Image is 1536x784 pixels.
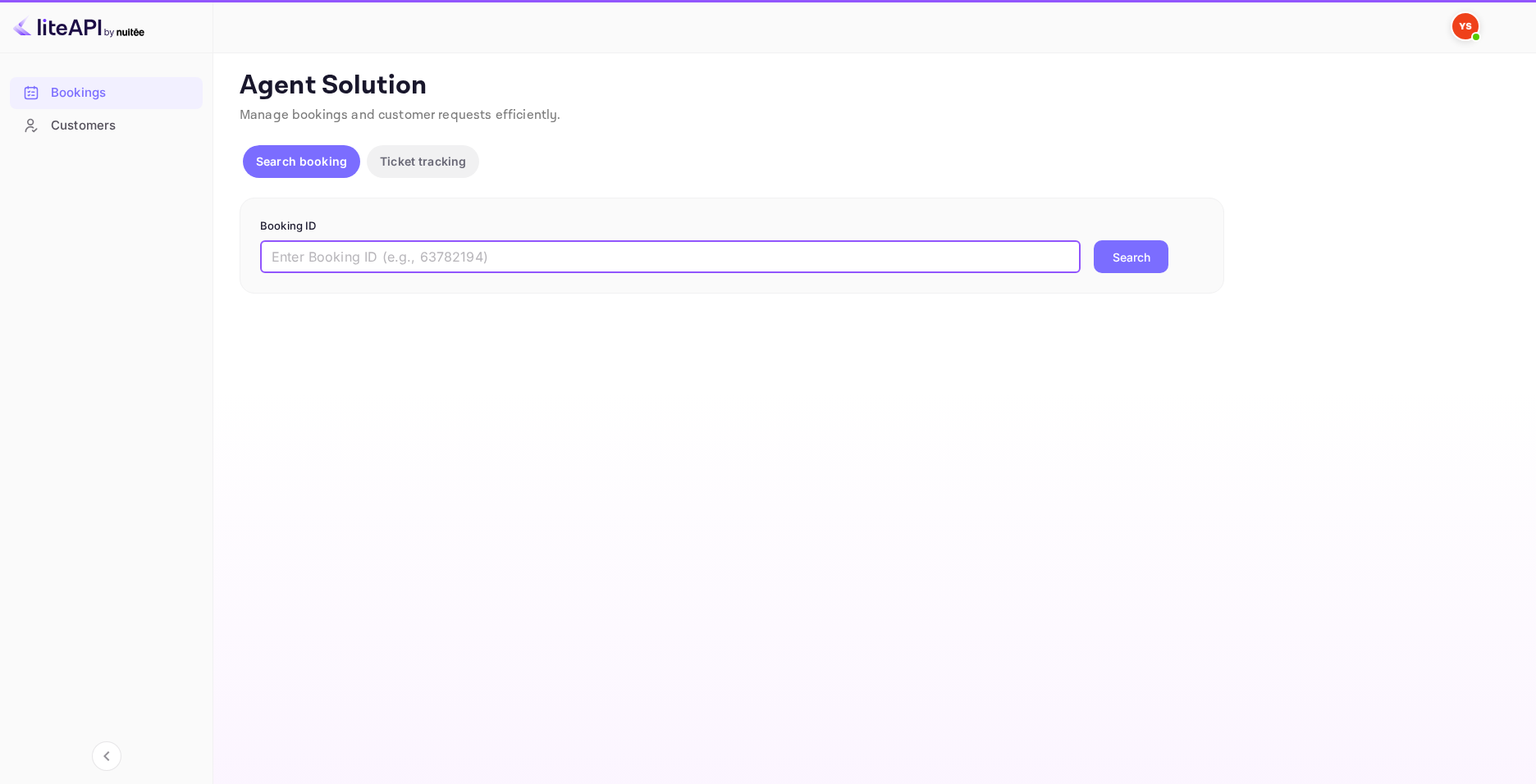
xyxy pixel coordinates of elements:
p: Booking ID [260,218,1204,235]
img: LiteAPI logo [13,13,144,39]
input: Enter Booking ID (e.g., 63782194) [260,240,1081,273]
p: Agent Solution [240,70,1506,103]
p: Search booking [256,153,347,170]
div: Bookings [51,84,194,103]
p: Ticket tracking [380,153,466,170]
div: Customers [10,110,203,142]
a: Bookings [10,77,203,107]
span: Manage bookings and customer requests efficiently. [240,107,561,124]
button: Search [1094,240,1168,273]
img: Yandex Support [1452,13,1479,39]
div: Bookings [10,77,203,109]
div: Customers [51,116,194,135]
a: Customers [10,110,203,140]
button: Collapse navigation [92,741,121,771]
